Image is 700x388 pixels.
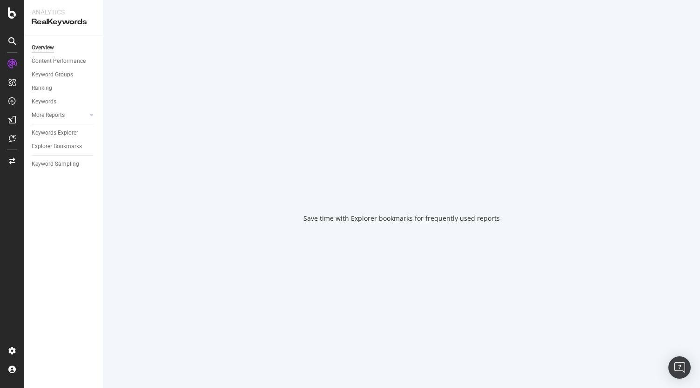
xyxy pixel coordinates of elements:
[32,142,82,151] div: Explorer Bookmarks
[32,159,96,169] a: Keyword Sampling
[32,110,87,120] a: More Reports
[32,17,95,27] div: RealKeywords
[32,70,96,80] a: Keyword Groups
[32,56,86,66] div: Content Performance
[32,128,78,138] div: Keywords Explorer
[32,83,52,93] div: Ranking
[32,97,96,107] a: Keywords
[32,7,95,17] div: Analytics
[368,165,435,199] div: animation
[32,56,96,66] a: Content Performance
[32,159,79,169] div: Keyword Sampling
[32,83,96,93] a: Ranking
[32,97,56,107] div: Keywords
[32,43,54,53] div: Overview
[668,356,691,379] div: Open Intercom Messenger
[32,142,96,151] a: Explorer Bookmarks
[32,70,73,80] div: Keyword Groups
[32,128,96,138] a: Keywords Explorer
[32,43,96,53] a: Overview
[32,110,65,120] div: More Reports
[303,214,500,223] div: Save time with Explorer bookmarks for frequently used reports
